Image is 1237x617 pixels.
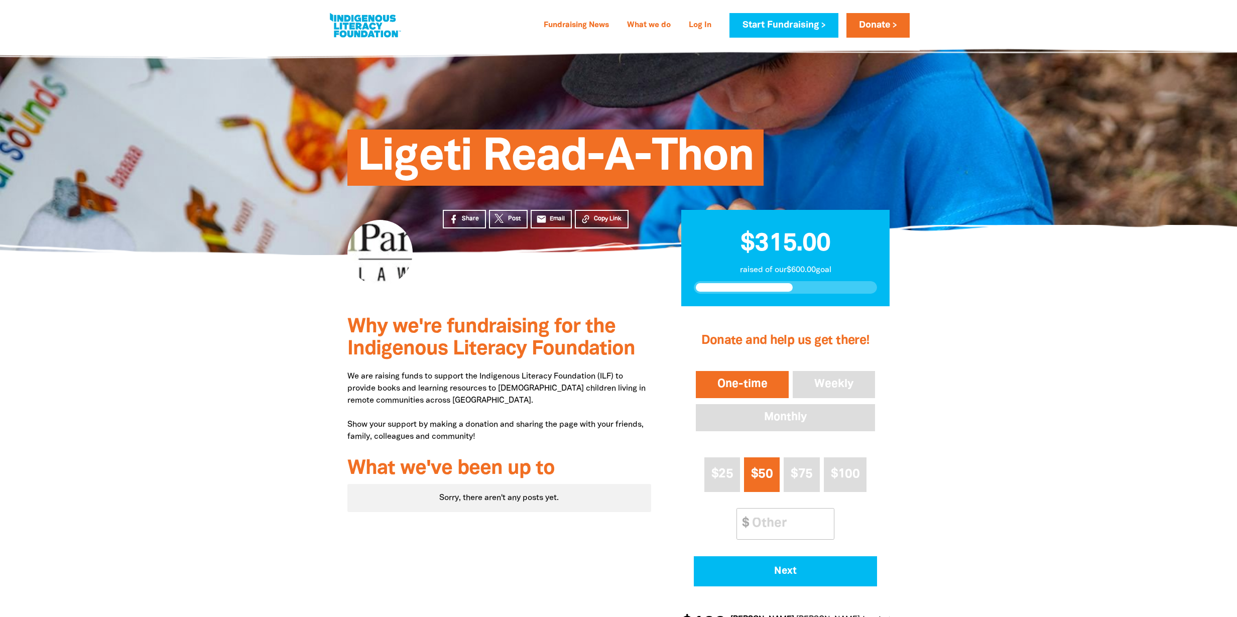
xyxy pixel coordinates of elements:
[846,13,910,38] a: Donate
[694,321,877,361] h2: Donate and help us get there!
[531,210,572,228] a: emailEmail
[347,458,651,480] h3: What we've been up to
[711,468,733,480] span: $25
[751,468,773,480] span: $50
[737,509,749,539] span: $
[508,214,521,223] span: Post
[594,214,622,223] span: Copy Link
[707,566,863,576] span: Next
[694,369,791,400] button: One-time
[791,468,812,480] span: $75
[784,457,819,492] button: $75
[357,137,754,186] span: Ligeti Read-A-Thon
[489,210,528,228] a: Post
[729,13,838,38] a: Start Fundraising
[443,210,486,228] a: Share
[538,18,615,34] a: Fundraising News
[621,18,677,34] a: What we do
[831,468,859,480] span: $100
[550,214,565,223] span: Email
[824,457,867,492] button: $100
[740,232,830,256] span: $315.00
[575,210,629,228] button: Copy Link
[683,18,717,34] a: Log In
[694,556,877,586] button: Pay with Credit Card
[704,457,740,492] button: $25
[347,318,635,358] span: Why we're fundraising for the Indigenous Literacy Foundation
[744,457,780,492] button: $50
[347,484,651,512] div: Paginated content
[694,264,877,276] p: raised of our $600.00 goal
[694,402,877,433] button: Monthly
[745,509,834,539] input: Other
[462,214,479,223] span: Share
[347,484,651,512] div: Sorry, there aren't any posts yet.
[347,371,651,443] p: We are raising funds to support the Indigenous Literacy Foundation (ILF) to provide books and lea...
[536,214,547,224] i: email
[791,369,877,400] button: Weekly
